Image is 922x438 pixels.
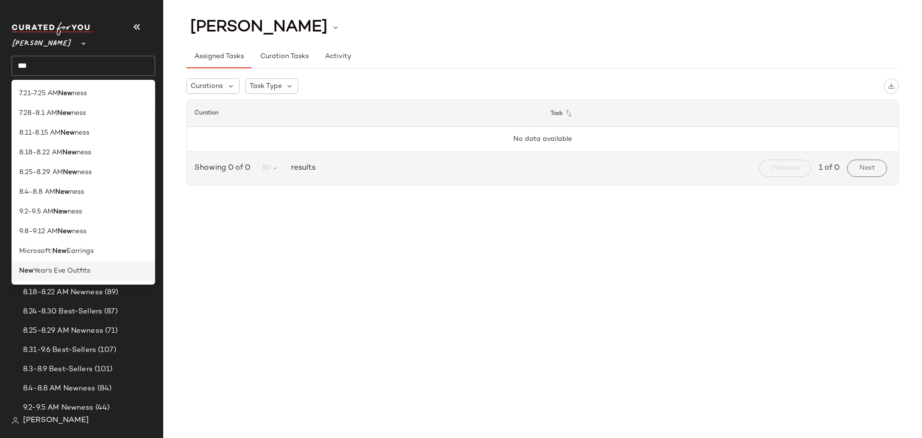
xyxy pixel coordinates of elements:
span: results [287,163,315,174]
span: 9.2-9.5 AM Newness [23,402,94,413]
span: 8.4-8.8 AM [19,187,55,197]
span: Curation Tasks [259,53,308,61]
span: 8.3-8.9 Best-Sellers [23,364,93,375]
button: Next [847,160,887,177]
span: ness [70,187,84,197]
span: ness [77,167,92,177]
span: Earrings [67,246,94,256]
span: 8.31-9.6 Best-Sellers [23,345,96,356]
span: Task Type [250,81,282,91]
span: 8.4-8.8 AM Newness [23,383,96,394]
b: New [58,226,72,237]
span: (71) [103,325,118,337]
span: 8.25-8.29 AM [19,167,63,177]
b: New [61,128,75,138]
b: New [55,187,70,197]
img: cfy_white_logo.C9jOOHJF.svg [12,22,93,36]
span: ness [75,128,89,138]
span: Microsoft: [19,246,52,256]
span: 8.25-8.29 AM Newness [23,325,103,337]
span: [PERSON_NAME] [190,18,328,37]
b: New [58,88,73,99]
img: svg%3e [12,417,19,425]
td: No data available [187,127,898,152]
img: svg%3e [888,83,895,89]
span: (44) [94,402,110,413]
span: 7.21-7.25 AM [19,88,58,99]
span: (101) [93,364,113,375]
span: ness [68,207,82,217]
span: 7.28-8.1 AM [19,108,57,118]
span: ness [77,148,91,158]
b: New [57,108,72,118]
span: ness [72,108,86,118]
span: 9.8-9.12 AM [19,226,58,237]
span: ness [73,88,87,99]
span: (87) [102,306,118,317]
b: New [19,266,34,276]
span: 8.11-8.15 AM [19,128,61,138]
b: New [52,246,67,256]
span: 8.18-8.22 AM [19,148,62,158]
span: 8.18-8.22 AM Newness [23,287,103,298]
span: (89) [103,287,119,298]
span: Curations [191,81,223,91]
b: New [53,207,68,217]
span: Year's Eve Outfits [34,266,90,276]
b: New [63,167,77,177]
span: Next [859,164,875,172]
span: 8.24-8.30 Best-Sellers [23,306,102,317]
th: Task [543,100,898,127]
span: (107) [96,345,116,356]
th: Curation [187,100,543,127]
b: New [62,148,77,158]
span: ness [72,226,86,237]
span: [PERSON_NAME] [12,33,72,50]
span: 9.2-9.5 AM [19,207,53,217]
span: (84) [96,383,112,394]
span: Showing 0 of 0 [194,163,254,174]
span: [PERSON_NAME] [23,415,89,426]
span: Assigned Tasks [194,53,244,61]
span: Activity [325,53,351,61]
span: 1 of 0 [819,163,839,174]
